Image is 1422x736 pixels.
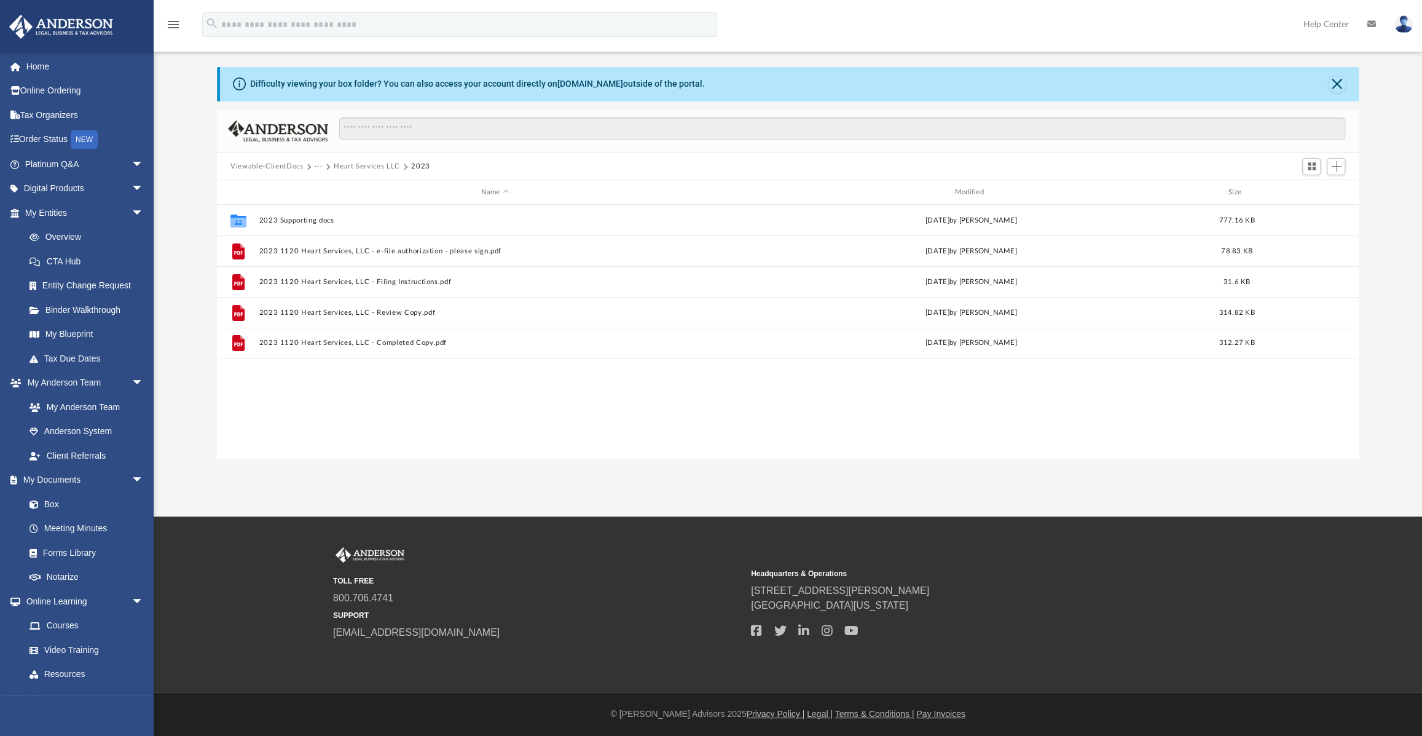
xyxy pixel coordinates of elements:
div: © [PERSON_NAME] Advisors 2025 [154,708,1422,721]
small: SUPPORT [333,610,742,621]
span: arrow_drop_down [132,152,156,177]
a: Binder Walkthrough [17,298,162,322]
a: Forms Library [17,540,150,565]
button: 2023 1120 Heart Services, LLC - Review Copy.pdf [259,309,731,317]
div: [DATE] by [PERSON_NAME] [736,277,1207,288]
a: CTA Hub [17,249,162,274]
button: 2023 1120 Heart Services, LLC - Completed Copy.pdf [259,339,731,347]
a: My Anderson Teamarrow_drop_down [9,371,156,395]
small: TOLL FREE [333,576,742,587]
span: 314.82 KB [1219,309,1255,316]
a: Meeting Minutes [17,516,156,541]
a: menu [166,23,181,32]
button: ··· [315,161,323,172]
span: 31.6 KB [1224,279,1251,285]
a: Order StatusNEW [9,127,162,152]
a: Overview [17,225,162,250]
span: arrow_drop_down [132,371,156,396]
button: Close [1329,76,1346,93]
img: User Pic [1394,15,1413,33]
div: id [1267,187,1353,198]
a: My Blueprint [17,322,156,347]
a: Privacy Policy | [747,709,805,719]
div: Size [1212,187,1262,198]
div: Modified [736,187,1207,198]
input: Search files and folders [339,117,1345,141]
span: arrow_drop_down [132,686,156,711]
a: 800.706.4741 [333,593,393,603]
div: Name [259,187,730,198]
a: Notarize [17,565,156,590]
a: Courses [17,614,156,638]
div: grid [217,205,1358,459]
button: 2023 1120 Heart Services, LLC - e-file authorization - please sign.pdf [259,247,731,255]
a: Legal | [807,709,833,719]
button: 2023 Supporting docs [259,216,731,224]
button: 2023 1120 Heart Services, LLC - Filing Instructions.pdf [259,278,731,286]
div: [DATE] by [PERSON_NAME] [736,215,1207,226]
div: [DATE] by [PERSON_NAME] [736,246,1207,257]
div: NEW [71,130,98,149]
a: Online Ordering [9,79,162,103]
a: Tax Organizers [9,103,162,127]
a: Pay Invoices [916,709,965,719]
a: Home [9,54,162,79]
i: search [205,17,219,30]
span: 78.83 KB [1221,248,1252,255]
button: 2023 [411,161,430,172]
a: Digital Productsarrow_drop_down [9,176,162,201]
a: [STREET_ADDRESS][PERSON_NAME] [751,585,929,596]
img: Anderson Advisors Platinum Portal [333,547,407,563]
span: arrow_drop_down [132,468,156,493]
a: Resources [17,662,156,687]
div: [DATE] by [PERSON_NAME] [736,338,1207,349]
a: [DOMAIN_NAME] [557,79,623,89]
div: [DATE] by [PERSON_NAME] [736,307,1207,319]
a: Client Referrals [17,443,156,468]
a: Video Training [17,638,150,662]
a: My Anderson Team [17,395,150,419]
a: Box [17,492,150,516]
button: Switch to Grid View [1302,158,1321,175]
small: Headquarters & Operations [751,568,1160,579]
a: [GEOGRAPHIC_DATA][US_STATE] [751,600,908,611]
span: arrow_drop_down [132,200,156,226]
div: id [222,187,253,198]
span: 312.27 KB [1219,339,1255,346]
i: menu [166,17,181,32]
a: Terms & Conditions | [835,709,914,719]
a: Online Learningarrow_drop_down [9,589,156,614]
a: Tax Due Dates [17,346,162,371]
span: 777.16 KB [1219,217,1255,224]
span: arrow_drop_down [132,589,156,614]
button: Viewable-ClientDocs [230,161,303,172]
div: Difficulty viewing your box folder? You can also access your account directly on outside of the p... [250,77,705,90]
button: Add [1327,158,1345,175]
a: Anderson System [17,419,156,444]
img: Anderson Advisors Platinum Portal [6,15,117,39]
a: Platinum Q&Aarrow_drop_down [9,152,162,176]
a: My Documentsarrow_drop_down [9,468,156,493]
span: arrow_drop_down [132,176,156,202]
a: Entity Change Request [17,274,162,298]
a: [EMAIL_ADDRESS][DOMAIN_NAME] [333,627,500,638]
a: My Entitiesarrow_drop_down [9,200,162,225]
button: Heart Services LLC [334,161,400,172]
a: Billingarrow_drop_down [9,686,162,711]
